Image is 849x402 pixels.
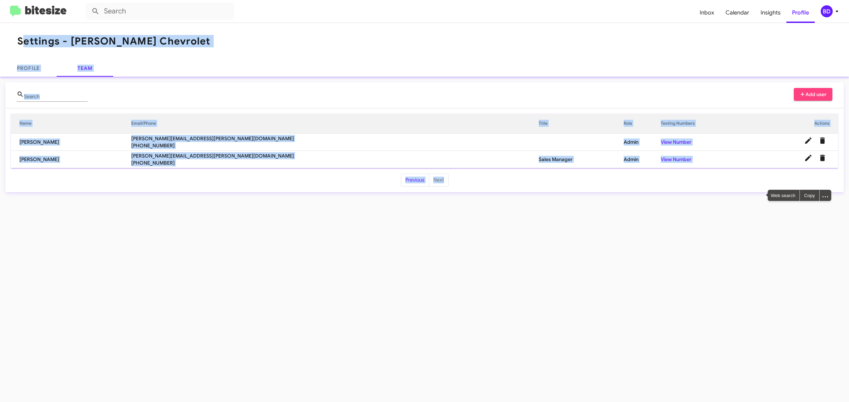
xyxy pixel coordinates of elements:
td: [PERSON_NAME] [11,134,131,151]
th: Title [539,114,624,134]
a: Profile [786,2,815,23]
button: Delete User [815,134,830,148]
input: Search [86,3,234,20]
td: Admin [624,134,661,151]
span: [PHONE_NUMBER] [131,159,538,166]
span: Add user [799,88,827,101]
span: Web search [768,190,799,201]
a: Insights [755,2,786,23]
td: Admin [624,151,661,168]
th: Role [624,114,661,134]
button: Add user [794,88,833,101]
input: Name or Email [24,94,88,100]
button: BD [815,5,841,17]
th: Texting Numbers [661,114,746,134]
th: Email/Phone [131,114,538,134]
button: Previous [401,174,429,187]
span: [PERSON_NAME][EMAIL_ADDRESS][PERSON_NAME][DOMAIN_NAME] [131,135,538,142]
td: Sales Manager [539,151,624,168]
div: BD [821,5,833,17]
span: [PHONE_NUMBER] [131,142,538,149]
h1: Settings - [PERSON_NAME] Chevrolet [17,36,211,47]
div: Copy [800,190,819,201]
span: [PERSON_NAME][EMAIL_ADDRESS][PERSON_NAME][DOMAIN_NAME] [131,152,538,159]
a: View Number [661,156,692,162]
button: Delete User [815,151,830,165]
th: Name [11,114,131,134]
th: Actions [746,114,838,134]
a: Calendar [720,2,755,23]
td: [PERSON_NAME] [11,151,131,168]
a: Inbox [694,2,720,23]
a: Team [57,60,113,77]
a: View Number [661,139,692,145]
